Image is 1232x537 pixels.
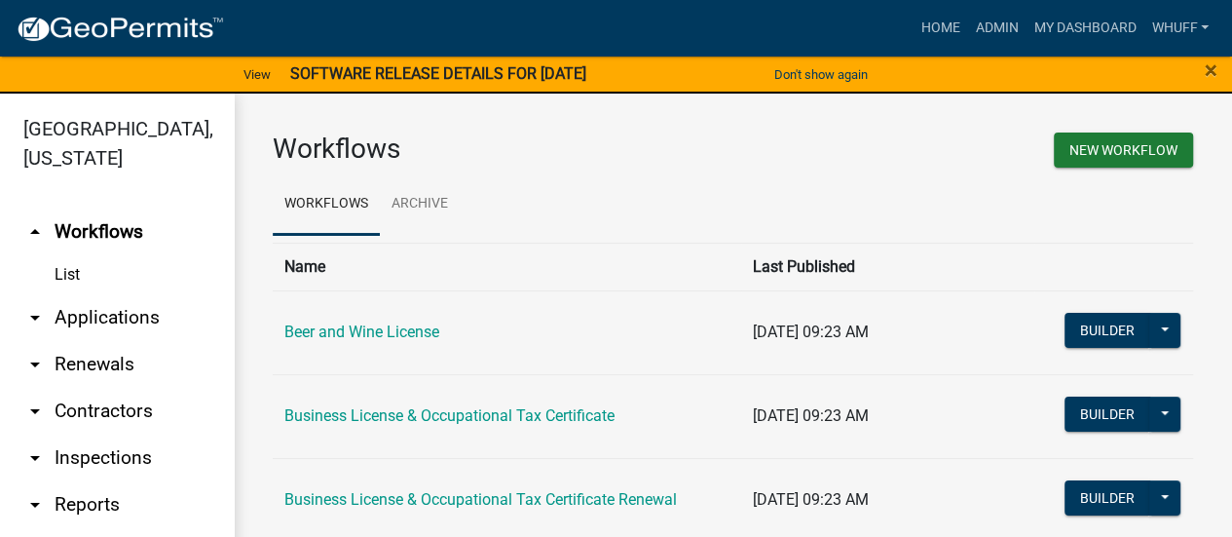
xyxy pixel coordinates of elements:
[766,58,876,91] button: Don't show again
[236,58,279,91] a: View
[23,446,47,470] i: arrow_drop_down
[1205,58,1217,82] button: Close
[23,400,47,423] i: arrow_drop_down
[1143,10,1216,47] a: whuff
[1205,57,1217,84] span: ×
[1064,397,1150,432] button: Builder
[753,490,869,509] span: [DATE] 09:23 AM
[284,490,677,509] a: Business License & Occupational Tax Certificate Renewal
[753,323,869,341] span: [DATE] 09:23 AM
[380,173,460,236] a: Archive
[23,353,47,376] i: arrow_drop_down
[273,133,719,166] h3: Workflows
[1064,480,1150,516] button: Builder
[1026,10,1143,47] a: My Dashboard
[284,323,439,341] a: Beer and Wine License
[290,64,586,83] strong: SOFTWARE RELEASE DETAILS FOR [DATE]
[1064,313,1150,348] button: Builder
[23,493,47,517] i: arrow_drop_down
[1054,133,1193,168] button: New Workflow
[753,406,869,425] span: [DATE] 09:23 AM
[273,243,741,290] th: Name
[913,10,967,47] a: Home
[23,220,47,244] i: arrow_drop_up
[23,306,47,329] i: arrow_drop_down
[284,406,615,425] a: Business License & Occupational Tax Certificate
[967,10,1026,47] a: Admin
[741,243,1034,290] th: Last Published
[273,173,380,236] a: Workflows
